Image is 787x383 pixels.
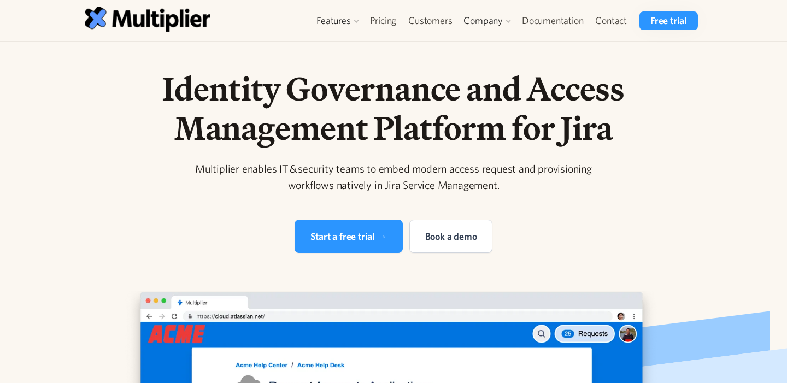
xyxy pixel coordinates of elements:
a: Documentation [516,11,589,30]
a: Book a demo [409,220,493,253]
div: Company [458,11,516,30]
a: Start a free trial → [295,220,403,253]
div: Book a demo [425,229,477,244]
div: Features [316,14,350,27]
a: Pricing [364,11,403,30]
a: Free trial [639,11,698,30]
div: Multiplier enables IT & security teams to embed modern access request and provisioning workflows ... [184,161,603,193]
div: Start a free trial → [310,229,387,244]
a: Customers [402,11,458,30]
h1: Identity Governance and Access Management Platform for Jira [114,69,673,148]
div: Features [311,11,363,30]
a: Contact [589,11,633,30]
div: Company [463,14,503,27]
